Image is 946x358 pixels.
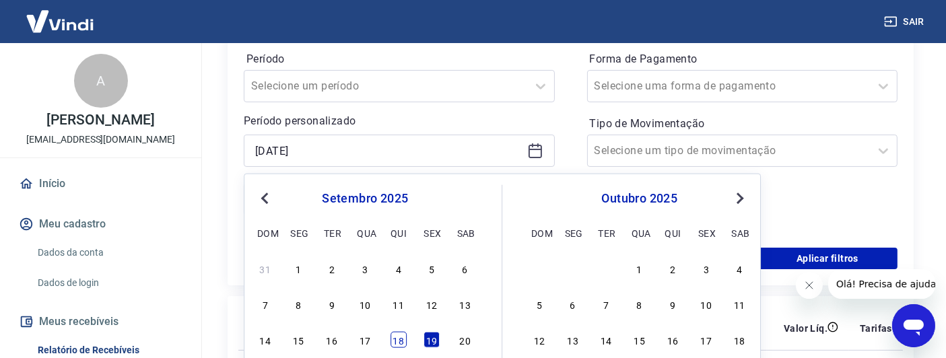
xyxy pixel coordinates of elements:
p: [EMAIL_ADDRESS][DOMAIN_NAME] [26,133,175,147]
div: Choose domingo, 31 de agosto de 2025 [257,260,273,277]
div: setembro 2025 [255,190,475,207]
div: Choose segunda-feira, 13 de outubro de 2025 [565,332,581,348]
div: Choose sábado, 6 de setembro de 2025 [457,260,473,277]
div: outubro 2025 [529,190,749,207]
div: Choose sexta-feira, 17 de outubro de 2025 [698,332,714,348]
div: Choose quarta-feira, 10 de setembro de 2025 [357,296,373,312]
p: Valor Líq. [784,322,827,335]
div: Choose terça-feira, 30 de setembro de 2025 [598,260,614,277]
div: Choose terça-feira, 14 de outubro de 2025 [598,332,614,348]
div: qua [632,224,648,240]
div: Choose sábado, 4 de outubro de 2025 [732,260,748,277]
label: Período [246,51,552,67]
div: Choose terça-feira, 16 de setembro de 2025 [324,332,340,348]
button: Meu cadastro [16,209,185,239]
div: Choose terça-feira, 2 de setembro de 2025 [324,260,340,277]
div: Choose sábado, 11 de outubro de 2025 [732,296,748,312]
iframe: Fechar mensagem [796,272,823,299]
button: Meus recebíveis [16,307,185,336]
div: Choose quarta-feira, 15 de outubro de 2025 [632,332,648,348]
div: Choose sábado, 18 de outubro de 2025 [732,332,748,348]
div: ter [598,224,614,240]
div: sex [698,224,714,240]
div: sab [732,224,748,240]
div: Choose domingo, 12 de outubro de 2025 [531,332,547,348]
div: qui [391,224,407,240]
iframe: Mensagem da empresa [828,269,935,299]
div: seg [565,224,581,240]
div: Choose quinta-feira, 18 de setembro de 2025 [391,332,407,348]
div: Choose sexta-feira, 19 de setembro de 2025 [424,332,440,348]
div: Choose domingo, 7 de setembro de 2025 [257,296,273,312]
div: Choose quinta-feira, 9 de outubro de 2025 [665,296,681,312]
div: Choose quinta-feira, 4 de setembro de 2025 [391,260,407,277]
div: qui [665,224,681,240]
div: Choose segunda-feira, 15 de setembro de 2025 [290,332,306,348]
div: Choose domingo, 14 de setembro de 2025 [257,332,273,348]
button: Sair [881,9,930,34]
label: Tipo de Movimentação [590,116,896,132]
div: Choose domingo, 5 de outubro de 2025 [531,296,547,312]
p: Tarifas [860,322,892,335]
a: Dados da conta [32,239,185,266]
div: Choose segunda-feira, 1 de setembro de 2025 [290,260,306,277]
div: ter [324,224,340,240]
span: Olá! Precisa de ajuda? [8,9,113,20]
div: Choose segunda-feira, 6 de outubro de 2025 [565,296,581,312]
div: Choose quarta-feira, 8 de outubro de 2025 [632,296,648,312]
div: Choose quarta-feira, 3 de setembro de 2025 [357,260,373,277]
div: Choose quinta-feira, 16 de outubro de 2025 [665,332,681,348]
button: Next Month [732,190,748,207]
div: qua [357,224,373,240]
p: Período personalizado [244,113,555,129]
div: Choose quarta-feira, 17 de setembro de 2025 [357,332,373,348]
a: Início [16,169,185,199]
div: Choose sábado, 20 de setembro de 2025 [457,332,473,348]
div: Choose terça-feira, 9 de setembro de 2025 [324,296,340,312]
div: Choose quinta-feira, 2 de outubro de 2025 [665,260,681,277]
div: Choose sexta-feira, 10 de outubro de 2025 [698,296,714,312]
div: seg [290,224,306,240]
p: [PERSON_NAME] [46,113,154,127]
div: Choose sexta-feira, 3 de outubro de 2025 [698,260,714,277]
div: Choose segunda-feira, 29 de setembro de 2025 [565,260,581,277]
div: Choose quarta-feira, 1 de outubro de 2025 [632,260,648,277]
div: dom [257,224,273,240]
button: Aplicar filtros [757,248,898,269]
div: Choose sexta-feira, 12 de setembro de 2025 [424,296,440,312]
div: A [74,54,128,108]
div: Choose sábado, 13 de setembro de 2025 [457,296,473,312]
button: Previous Month [257,190,273,207]
div: Choose quinta-feira, 11 de setembro de 2025 [391,296,407,312]
input: Data inicial [255,141,522,161]
iframe: Botão para abrir a janela de mensagens [892,304,935,347]
img: Vindi [16,1,104,42]
div: sab [457,224,473,240]
div: dom [531,224,547,240]
div: Choose sexta-feira, 5 de setembro de 2025 [424,260,440,277]
div: Choose domingo, 28 de setembro de 2025 [531,260,547,277]
div: Choose terça-feira, 7 de outubro de 2025 [598,296,614,312]
a: Dados de login [32,269,185,297]
div: Choose segunda-feira, 8 de setembro de 2025 [290,296,306,312]
label: Forma de Pagamento [590,51,896,67]
div: sex [424,224,440,240]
